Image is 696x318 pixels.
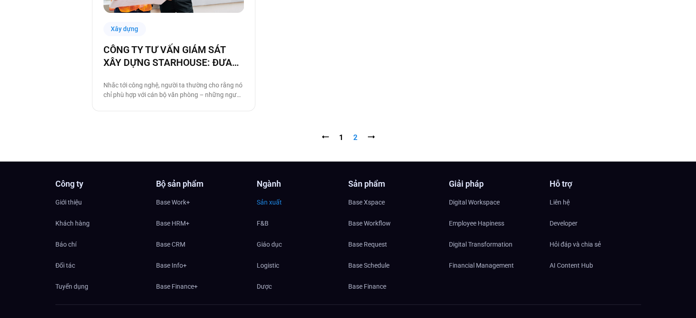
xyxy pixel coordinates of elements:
h4: Sản phẩm [348,180,440,188]
span: Tuyển dụng [55,280,88,293]
p: Nhắc tới công nghệ, người ta thường cho rằng nó chỉ phù hợp với cán bộ văn phòng – những người th... [103,81,244,100]
span: Base Workflow [348,216,391,230]
a: F&B [257,216,348,230]
div: Xây dựng [103,22,146,36]
span: Logistic [257,259,279,272]
span: AI Content Hub [550,259,593,272]
a: Đối tác [55,259,147,272]
span: Sản xuất [257,195,282,209]
a: 1 [339,133,343,142]
span: Digital Workspace [449,195,500,209]
a: Base Schedule [348,259,440,272]
a: Liên hệ [550,195,641,209]
a: Sản xuất [257,195,348,209]
span: Base Xspace [348,195,385,209]
a: Base Finance+ [156,280,248,293]
span: Base HRM+ [156,216,189,230]
a: Logistic [257,259,348,272]
a: Base Finance [348,280,440,293]
span: Employee Hapiness [449,216,504,230]
h4: Ngành [257,180,348,188]
span: Financial Management [449,259,514,272]
span: Base Request [348,237,387,251]
a: Dược [257,280,348,293]
a: Giới thiệu [55,195,147,209]
a: Base CRM [156,237,248,251]
a: Base Request [348,237,440,251]
h4: Công ty [55,180,147,188]
span: Base Info+ [156,259,187,272]
span: Giới thiệu [55,195,82,209]
a: Base HRM+ [156,216,248,230]
a: Employee Hapiness [449,216,540,230]
span: Base Schedule [348,259,389,272]
a: Base Xspace [348,195,440,209]
span: Base CRM [156,237,185,251]
a: Báo chí [55,237,147,251]
a: Hỏi đáp và chia sẻ [550,237,641,251]
span: Khách hàng [55,216,90,230]
a: Base Work+ [156,195,248,209]
span: Base Finance [348,280,386,293]
span: 2 [353,133,357,142]
span: Báo chí [55,237,76,251]
span: Giáo dục [257,237,282,251]
span: Dược [257,280,272,293]
h4: Giải pháp [449,180,540,188]
span: Base Finance+ [156,280,198,293]
a: Giáo dục [257,237,348,251]
span: Hỏi đáp và chia sẻ [550,237,601,251]
h4: Bộ sản phẩm [156,180,248,188]
span: Liên hệ [550,195,570,209]
a: AI Content Hub [550,259,641,272]
a: Base Workflow [348,216,440,230]
a: Digital Transformation [449,237,540,251]
span: Base Work+ [156,195,190,209]
a: Financial Management [449,259,540,272]
span: Đối tác [55,259,75,272]
a: Digital Workspace [449,195,540,209]
nav: Pagination [92,132,604,143]
h4: Hỗ trợ [550,180,641,188]
span: ⭢ [367,133,375,142]
a: Base Info+ [156,259,248,272]
a: Developer [550,216,641,230]
a: Khách hàng [55,216,147,230]
span: F&B [257,216,269,230]
span: Developer [550,216,577,230]
a: Tuyển dụng [55,280,147,293]
a: ⭠ [322,133,329,142]
a: CÔNG TY TƯ VẤN GIÁM SÁT XÂY DỰNG STARHOUSE: ĐƯA CÔNG NGHỆ ĐẾN VỚI NHÂN SỰ TẠI CÔNG TRƯỜNG [103,43,244,69]
span: Digital Transformation [449,237,513,251]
